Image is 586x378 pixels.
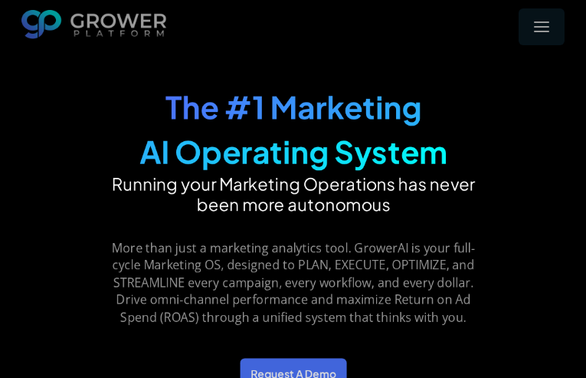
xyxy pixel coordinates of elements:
[519,8,565,45] div: menu
[21,10,167,44] a: home
[102,240,484,326] p: More than just a marketing analytics tool. GrowerAI is your full-cycle Marketing OS, designed to ...
[102,173,485,215] h2: Running your Marketing Operations has never been more autonomous
[139,87,447,170] strong: The #1 Marketing AI Operating System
